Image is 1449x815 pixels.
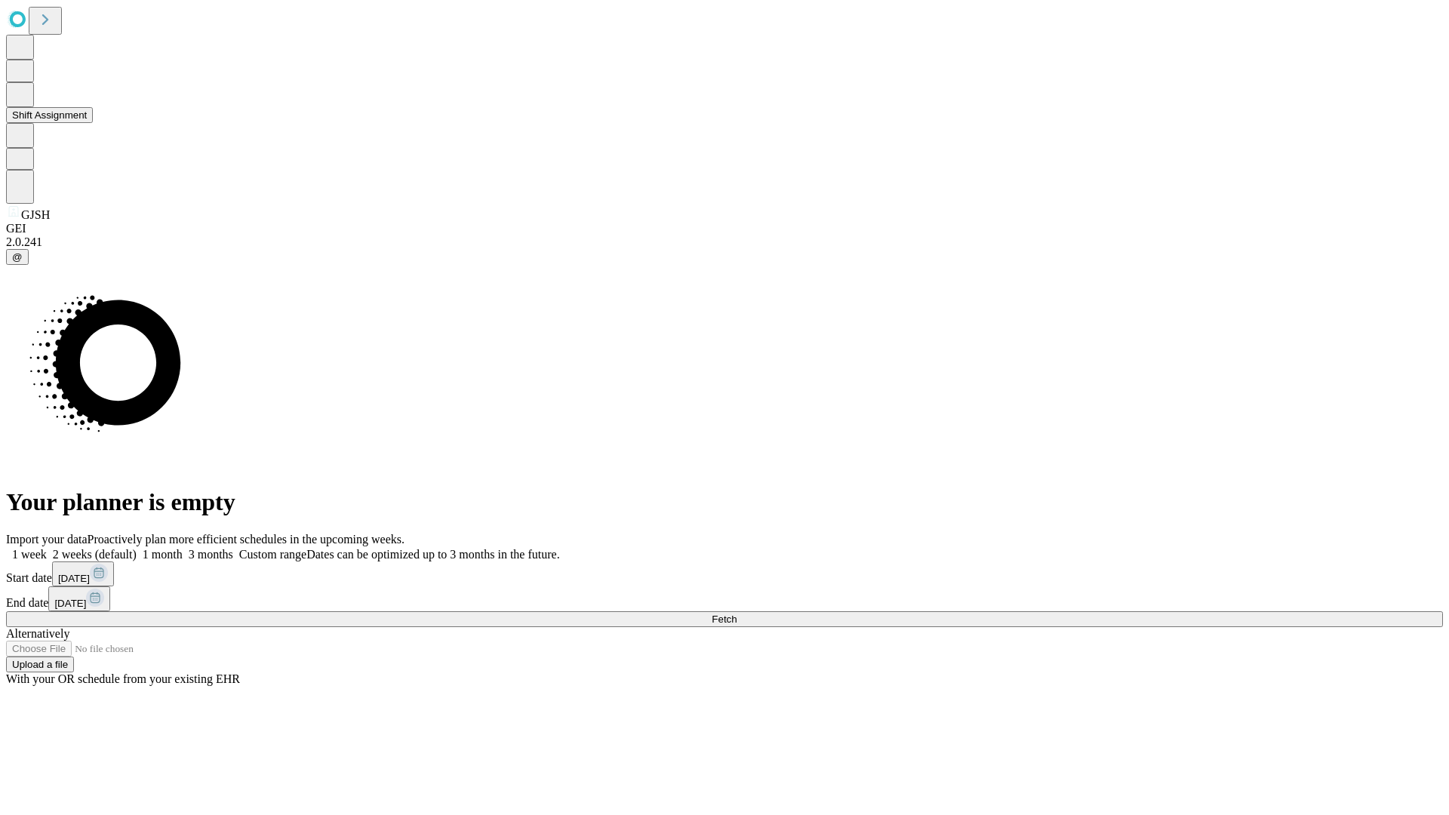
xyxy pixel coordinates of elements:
[58,573,90,584] span: [DATE]
[239,548,306,561] span: Custom range
[6,657,74,672] button: Upload a file
[143,548,183,561] span: 1 month
[6,586,1443,611] div: End date
[12,251,23,263] span: @
[48,586,110,611] button: [DATE]
[6,627,69,640] span: Alternatively
[712,614,737,625] span: Fetch
[6,561,1443,586] div: Start date
[6,222,1443,235] div: GEI
[54,598,86,609] span: [DATE]
[6,249,29,265] button: @
[6,488,1443,516] h1: Your planner is empty
[6,611,1443,627] button: Fetch
[189,548,233,561] span: 3 months
[52,561,114,586] button: [DATE]
[6,235,1443,249] div: 2.0.241
[88,533,405,546] span: Proactively plan more efficient schedules in the upcoming weeks.
[6,533,88,546] span: Import your data
[21,208,50,221] span: GJSH
[6,107,93,123] button: Shift Assignment
[306,548,559,561] span: Dates can be optimized up to 3 months in the future.
[6,672,240,685] span: With your OR schedule from your existing EHR
[53,548,137,561] span: 2 weeks (default)
[12,548,47,561] span: 1 week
